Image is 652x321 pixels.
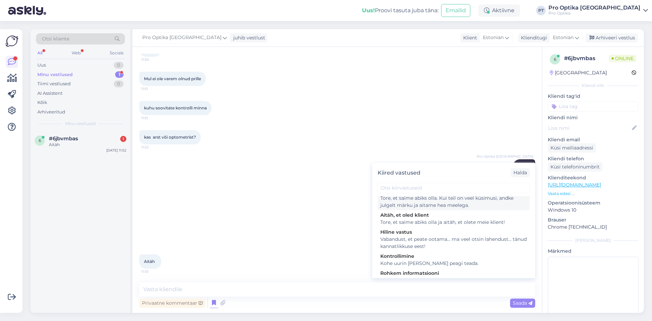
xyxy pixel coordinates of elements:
[548,182,601,188] a: [URL][DOMAIN_NAME]
[380,212,527,219] div: Aitäh, et oled klient
[141,115,167,121] span: 11:51
[141,86,167,91] span: 11:51
[141,269,167,274] span: 11:55
[37,109,65,115] div: Arhiveeritud
[548,101,638,111] input: Lisa tag
[548,136,638,143] p: Kliendi email
[548,143,596,153] div: Küsi meiliaadressi
[460,34,477,41] div: Klient
[141,145,167,150] span: 11:52
[380,195,527,209] div: Tore, et saime abiks olla. Kui teil on veel küsimusi, andke julgelt märku ja aitame hea meelega.
[142,34,221,41] span: Pro Optika [GEOGRAPHIC_DATA]
[548,191,638,197] p: Vaata edasi ...
[477,154,533,159] span: Pro Optika [GEOGRAPHIC_DATA]
[548,114,638,121] p: Kliendi nimi
[141,57,167,62] span: 11:50
[513,300,532,306] span: Saada
[548,207,638,214] p: Windows 10
[548,248,638,255] p: Märkmed
[65,121,96,127] span: Minu vestlused
[39,138,41,143] span: 6
[518,34,547,41] div: Klienditugi
[49,136,78,142] span: #6jbvmbas
[115,71,124,78] div: 1
[550,69,607,76] div: [GEOGRAPHIC_DATA]
[585,33,638,42] div: Arhiveeri vestlus
[380,236,527,250] div: Vabandust, et peate ootama… ma veel otsin lahendust… tänud kannatlikkuse eest!
[37,71,73,78] div: Minu vestlused
[380,229,527,236] div: Hiline vastus
[378,183,530,193] input: Otsi kiirvastuseid
[37,62,46,69] div: Uus
[144,259,155,264] span: Aitäh
[5,35,18,48] img: Askly Logo
[548,224,638,231] p: Chrome [TECHNICAL_ID]
[36,49,44,57] div: All
[380,253,527,260] div: Kontrollimine
[548,155,638,162] p: Kliendi telefon
[548,5,648,16] a: Pro Optika [GEOGRAPHIC_DATA]Pro Optika
[114,62,124,69] div: 0
[380,270,527,277] div: Rohkem informatsiooni
[548,199,638,207] p: Operatsioonisüsteem
[378,169,420,177] div: Kiired vastused
[49,142,126,148] div: Aitäh
[42,35,69,42] span: Otsi kliente
[478,4,520,17] div: Aktiivne
[114,81,124,87] div: 0
[144,76,201,81] span: Mul ei ole varem olnud prille
[536,6,546,15] div: PT
[106,148,126,153] div: [DATE] 11:52
[231,34,265,41] div: juhib vestlust
[564,54,609,63] div: # 6jbvmbas
[548,237,638,244] div: [PERSON_NAME]
[37,81,71,87] div: Tiimi vestlused
[144,135,196,140] span: kas arst või optometrist?
[548,174,638,181] p: Klienditeekond
[483,34,504,41] span: Estonian
[511,168,530,177] div: Halda
[108,49,125,57] div: Socials
[139,299,205,308] div: Privaatne kommentaar
[609,55,636,62] span: Online
[548,93,638,100] p: Kliendi tag'id
[120,136,126,142] div: 1
[70,49,82,57] div: Web
[548,11,640,16] div: Pro Optika
[548,216,638,224] p: Brauser
[380,260,527,267] div: Kohe uurin [PERSON_NAME] peagi teada.
[554,57,556,62] span: 6
[548,124,631,132] input: Lisa nimi
[548,162,602,172] div: Küsi telefoninumbrit
[548,83,638,89] div: Kliendi info
[362,7,375,14] b: Uus!
[37,90,62,97] div: AI Assistent
[553,34,574,41] span: Estonian
[144,105,207,110] span: kuhu soovitate kontrolli minna
[362,6,438,15] div: Proovi tasuta juba täna:
[37,99,47,106] div: Kõik
[441,4,470,17] button: Emailid
[548,5,640,11] div: Pro Optika [GEOGRAPHIC_DATA]
[380,219,527,226] div: Tore, et saime abiks olla ja aitäh, et olete meie klient!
